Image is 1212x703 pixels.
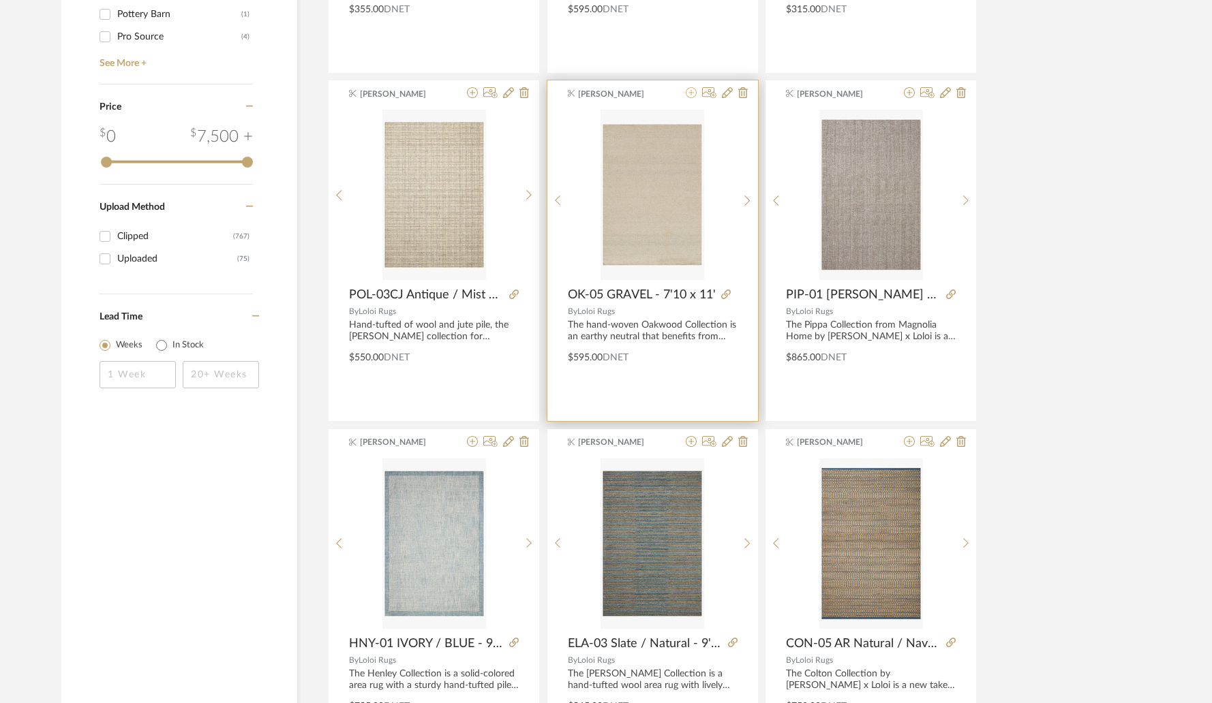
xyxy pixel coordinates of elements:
img: CON-05 AR Natural / Navy - 9' x 12' [819,458,923,629]
span: $865.00 [786,353,821,362]
span: Loloi Rugs [577,656,615,664]
span: By [786,307,796,315]
div: (767) [233,225,249,247]
div: The Henley Collection is a solid-colored area rug with a sturdy hand-tufted pile and framed borde... [349,668,519,691]
span: DNET [603,353,628,362]
span: DNET [821,353,847,362]
span: $315.00 [786,5,821,14]
span: Loloi Rugs [577,307,615,315]
div: 0 [100,125,116,149]
div: The hand-woven Oakwood Collection is an earthy neutral that benefits from wool, cotton, rayon, po... [568,319,738,343]
div: (1) [241,3,249,25]
div: 0 [568,110,737,280]
img: HNY-01 IVORY / BLUE - 9'3 x 13' [382,458,486,629]
span: POL-03CJ Antique / Mist 8'6 x 11'6 [349,287,504,302]
div: The Colton Collection by [PERSON_NAME] x Loloi is a new take on the staple jute rug, blended with... [786,668,956,691]
span: [PERSON_NAME] [578,436,664,448]
span: Loloi Rugs [359,656,396,664]
div: Pro Source [117,26,241,48]
img: OK-05 GRAVEL - 7'10 x 11' [601,110,704,280]
span: [PERSON_NAME] [578,88,664,100]
span: By [349,307,359,315]
div: 0 [787,110,956,280]
div: Pottery Barn [117,3,241,25]
div: The [PERSON_NAME] Collection is a hand-tufted wool area rug with lively graphic patterns in earth... [568,668,738,691]
span: [PERSON_NAME] [360,436,446,448]
span: ELA-03 Slate / Natural - 9'3 x 13' [568,636,723,651]
input: 20+ Weeks [183,361,259,388]
label: Weeks [116,339,142,352]
span: By [568,656,577,664]
span: Price [100,102,121,112]
span: [PERSON_NAME] [360,88,446,100]
span: Loloi Rugs [359,307,396,315]
span: By [786,656,796,664]
label: In Stock [172,339,204,352]
span: Lead Time [100,312,142,322]
span: $355.00 [349,5,384,14]
span: Loloi Rugs [796,307,833,315]
span: DNET [821,5,847,14]
span: [PERSON_NAME] [797,436,883,448]
span: OK-05 GRAVEL - 7'10 x 11' [568,287,716,302]
div: Uploaded [117,248,237,270]
div: (75) [237,248,249,270]
img: POL-03CJ Antique / Mist 8'6 x 11'6 [382,110,486,280]
a: See More + [96,48,253,69]
img: ELA-03 Slate / Natural - 9'3 x 13' [601,458,704,629]
span: $595.00 [568,353,603,362]
span: [PERSON_NAME] [797,88,883,100]
span: $595.00 [568,5,603,14]
span: DNET [384,5,410,14]
span: CON-05 AR Natural / Navy - 9' x 12' [786,636,941,651]
span: Loloi Rugs [796,656,833,664]
div: The Pippa Collection from Magnolia Home by [PERSON_NAME] x Loloi is a neutral area rug with a fla... [786,319,956,343]
span: By [349,656,359,664]
img: PIP-01 MH Stone - 8'6 x 11'6 [819,110,923,280]
span: PIP-01 [PERSON_NAME] - 8'6 x 11'6 [786,287,941,302]
input: 1 Week [100,361,176,388]
span: By [568,307,577,315]
div: Clipped [117,225,233,247]
div: (4) [241,26,249,48]
span: Upload Method [100,202,165,212]
span: DNET [384,353,410,362]
span: DNET [603,5,628,14]
span: $550.00 [349,353,384,362]
span: HNY-01 IVORY / BLUE - 9'3 x 13' [349,636,504,651]
div: Hand-tufted of wool and jute pile, the [PERSON_NAME] collection for [PERSON_NAME] Loves [PERSON_N... [349,319,519,343]
div: 7,500 + [190,125,253,149]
